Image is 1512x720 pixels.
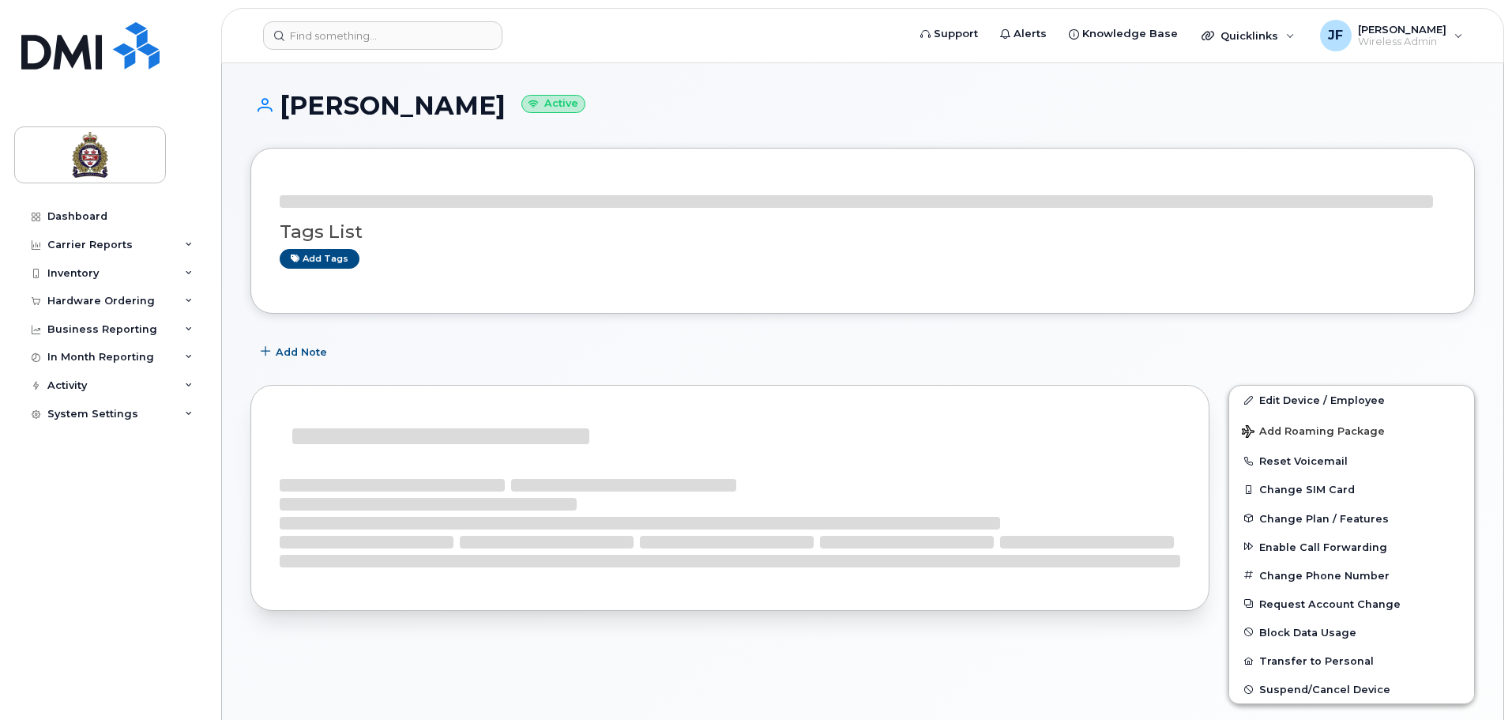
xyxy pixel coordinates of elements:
[1229,646,1474,675] button: Transfer to Personal
[1229,504,1474,533] button: Change Plan / Features
[250,92,1475,119] h1: [PERSON_NAME]
[1242,425,1385,440] span: Add Roaming Package
[1229,447,1474,475] button: Reset Voicemail
[1229,675,1474,703] button: Suspend/Cancel Device
[1259,512,1389,524] span: Change Plan / Features
[280,222,1446,242] h3: Tags List
[1229,590,1474,618] button: Request Account Change
[1259,684,1390,695] span: Suspend/Cancel Device
[250,337,340,366] button: Add Note
[1229,533,1474,561] button: Enable Call Forwarding
[1259,541,1387,552] span: Enable Call Forwarding
[521,95,585,113] small: Active
[1229,475,1474,503] button: Change SIM Card
[276,345,327,360] span: Add Note
[280,249,359,269] a: Add tags
[1229,414,1474,447] button: Add Roaming Package
[1229,618,1474,646] button: Block Data Usage
[1229,386,1474,414] a: Edit Device / Employee
[1229,561,1474,590] button: Change Phone Number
